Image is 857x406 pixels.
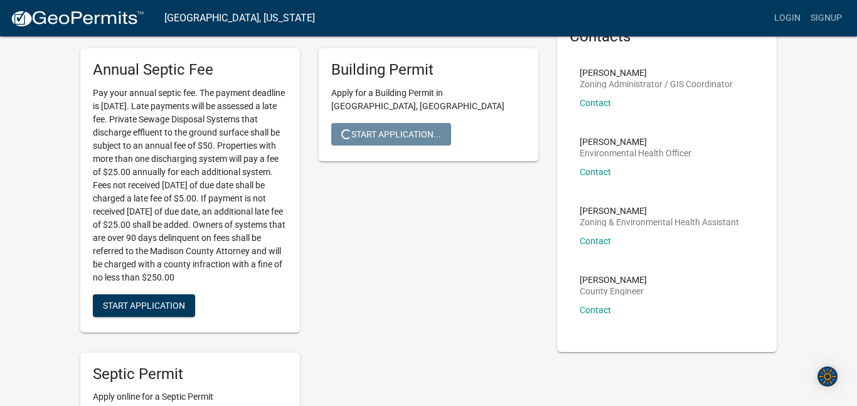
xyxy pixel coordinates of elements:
[580,275,647,284] p: [PERSON_NAME]
[580,287,647,296] p: County Engineer
[93,390,287,403] p: Apply online for a Septic Permit
[93,87,287,284] p: Pay your annual septic fee. The payment deadline is [DATE]. Late payments will be assessed a late...
[580,305,611,315] a: Contact
[103,300,185,310] span: Start Application
[164,8,315,29] a: [GEOGRAPHIC_DATA], [US_STATE]
[580,206,739,215] p: [PERSON_NAME]
[580,236,611,246] a: Contact
[331,61,526,79] h5: Building Permit
[580,98,611,108] a: Contact
[580,68,733,77] p: [PERSON_NAME]
[580,149,691,158] p: Environmental Health Officer
[580,137,691,146] p: [PERSON_NAME]
[341,129,441,139] span: Start Application...
[580,167,611,177] a: Contact
[769,6,806,30] a: Login
[580,218,739,227] p: Zoning & Environmental Health Assistant
[93,61,287,79] h5: Annual Septic Fee
[580,80,733,88] p: Zoning Administrator / GIS Coordinator
[331,123,451,146] button: Start Application...
[93,365,287,383] h5: Septic Permit
[806,6,847,30] a: Signup
[93,294,195,317] button: Start Application
[570,28,764,46] h5: Contacts
[331,87,526,113] p: Apply for a Building Permit in [GEOGRAPHIC_DATA], [GEOGRAPHIC_DATA]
